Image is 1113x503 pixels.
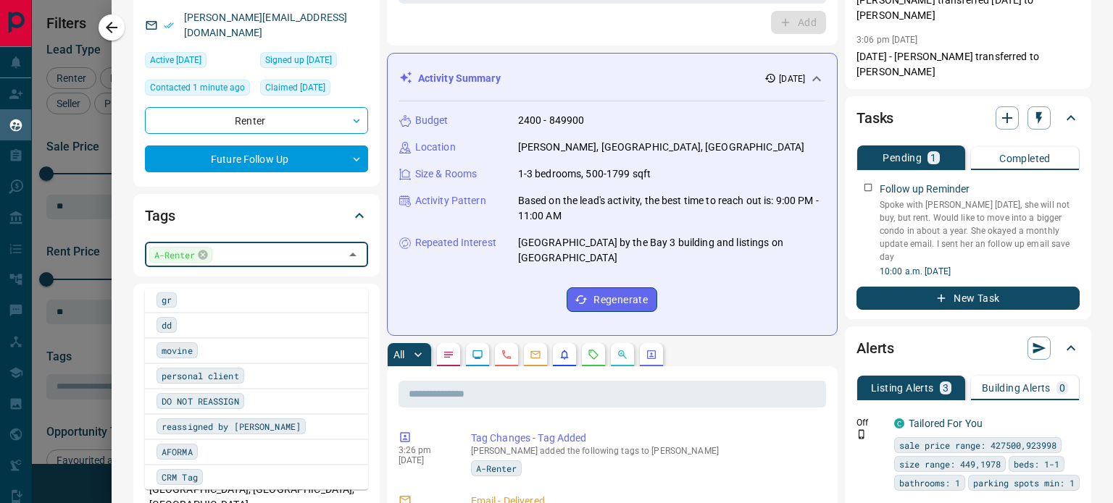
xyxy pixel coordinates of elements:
div: Alerts [856,331,1080,365]
div: Wed Aug 13 2025 [145,80,253,100]
span: beds: 1-1 [1014,457,1059,471]
p: [DATE] - [PERSON_NAME] transferred to [PERSON_NAME] [856,49,1080,80]
p: [DATE] [399,455,449,465]
span: A-Renter [154,248,196,262]
span: DO NOT REASSIGN [162,394,239,408]
svg: Emails [530,349,541,360]
div: Tasks [856,101,1080,135]
p: Repeated Interest [415,235,496,250]
p: 10:00 a.m. [DATE] [880,265,1080,278]
div: Thu Jun 03 2021 [260,52,368,72]
div: Renter [145,107,368,134]
span: bathrooms: 1 [899,475,960,490]
span: Signed up [DATE] [265,53,332,67]
span: size range: 449,1978 [899,457,1001,471]
div: Wed Aug 06 2025 [260,80,368,100]
div: condos.ca [894,418,904,428]
p: 3:26 pm [399,445,449,455]
div: Activity Summary[DATE] [399,65,825,92]
svg: Notes [443,349,454,360]
h2: Alerts [856,337,894,360]
svg: Email Verified [164,20,174,30]
p: Location [415,140,456,155]
div: Thu Jun 26 2025 [145,52,253,72]
span: Claimed [DATE] [265,80,325,95]
span: movine [162,343,193,358]
p: Budget [415,113,449,128]
span: parking spots min: 1 [973,475,1075,490]
span: A-Renter [476,461,517,475]
p: Pending [883,153,922,163]
p: Activity Pattern [415,193,486,208]
p: [PERSON_NAME] added the following tags to [PERSON_NAME] [471,446,820,456]
p: 3 [943,383,949,393]
button: Regenerate [567,287,657,312]
span: Contacted 1 minute ago [150,80,245,95]
span: Active [DATE] [150,53,201,67]
p: 0 [1059,383,1065,393]
p: Building Alerts [982,383,1051,393]
svg: Calls [501,349,512,360]
p: All [393,350,405,360]
p: Activity Summary [418,71,501,86]
p: Listing Alerts [871,383,934,393]
p: 1-3 bedrooms, 500-1799 sqft [518,166,651,182]
p: Tag Changes - Tag Added [471,431,820,446]
a: [PERSON_NAME][EMAIL_ADDRESS][DOMAIN_NAME] [184,12,348,38]
p: Spoke with [PERSON_NAME] [DATE], she will not buy, but rent. Would like to move into a bigger con... [880,198,1080,263]
span: gr [162,292,172,307]
span: AFORMA [162,444,193,459]
button: Close [343,245,363,265]
p: Based on the lead's activity, the best time to reach out is: 9:00 PM - 11:00 AM [518,193,825,224]
p: Completed [999,153,1051,164]
span: personal client [162,368,239,383]
h2: Tasks [856,106,893,130]
a: Tailored For You [909,418,983,429]
p: [PERSON_NAME], [GEOGRAPHIC_DATA], [GEOGRAPHIC_DATA] [518,140,805,155]
p: Size & Rooms [415,166,478,182]
p: [DATE] [779,72,805,85]
div: A-Renter [149,247,212,263]
p: 3:06 pm [DATE] [856,35,918,45]
svg: Agent Actions [646,349,657,360]
div: Tags [145,198,368,233]
p: 2400 - 849900 [518,113,585,128]
button: New Task [856,287,1080,310]
svg: Listing Alerts [559,349,570,360]
svg: Opportunities [617,349,628,360]
span: reassigned by [PERSON_NAME] [162,419,301,434]
span: CRM Tag [162,470,198,484]
p: 1 [930,153,936,163]
span: dd [162,318,172,332]
h2: Tags [145,204,175,227]
svg: Lead Browsing Activity [472,349,483,360]
p: Follow up Reminder [880,182,970,197]
div: Future Follow Up [145,145,368,172]
p: Off [856,416,885,429]
span: sale price range: 427500,923998 [899,438,1056,452]
p: [GEOGRAPHIC_DATA] by the Bay 3 building and listings on [GEOGRAPHIC_DATA] [518,235,825,266]
svg: Push Notification Only [856,429,867,439]
svg: Requests [588,349,599,360]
